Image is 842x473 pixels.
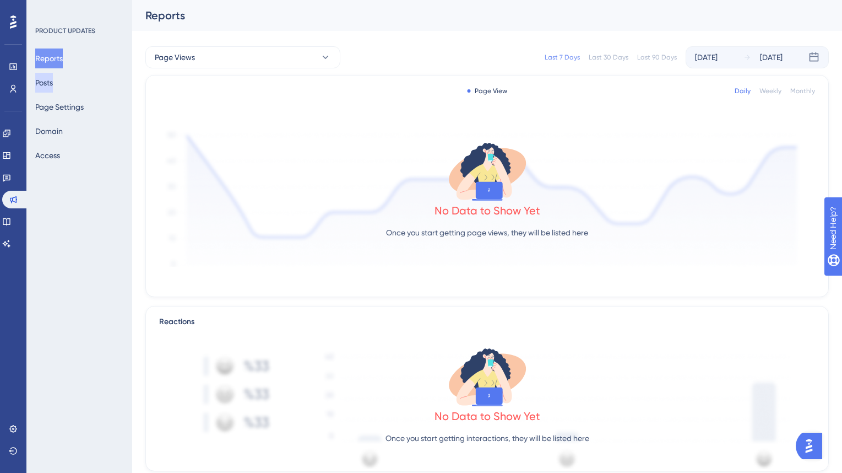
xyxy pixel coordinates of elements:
[26,3,69,16] span: Need Help?
[35,49,63,68] button: Reports
[695,51,718,64] div: [DATE]
[467,87,507,95] div: Page View
[386,226,588,239] p: Once you start getting page views, they will be listed here
[637,53,677,62] div: Last 90 Days
[760,51,783,64] div: [DATE]
[434,409,540,424] div: No Data to Show Yet
[35,73,53,93] button: Posts
[735,87,751,95] div: Daily
[545,53,580,62] div: Last 7 Days
[159,315,815,329] div: Reactions
[145,8,801,23] div: Reports
[759,87,781,95] div: Weekly
[589,53,628,62] div: Last 30 Days
[145,46,340,68] button: Page Views
[35,26,95,35] div: PRODUCT UPDATES
[155,51,195,64] span: Page Views
[385,432,589,445] p: Once you start getting interactions, they will be listed here
[790,87,815,95] div: Monthly
[796,429,829,463] iframe: UserGuiding AI Assistant Launcher
[434,203,540,218] div: No Data to Show Yet
[35,97,84,117] button: Page Settings
[35,146,60,165] button: Access
[35,121,63,141] button: Domain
